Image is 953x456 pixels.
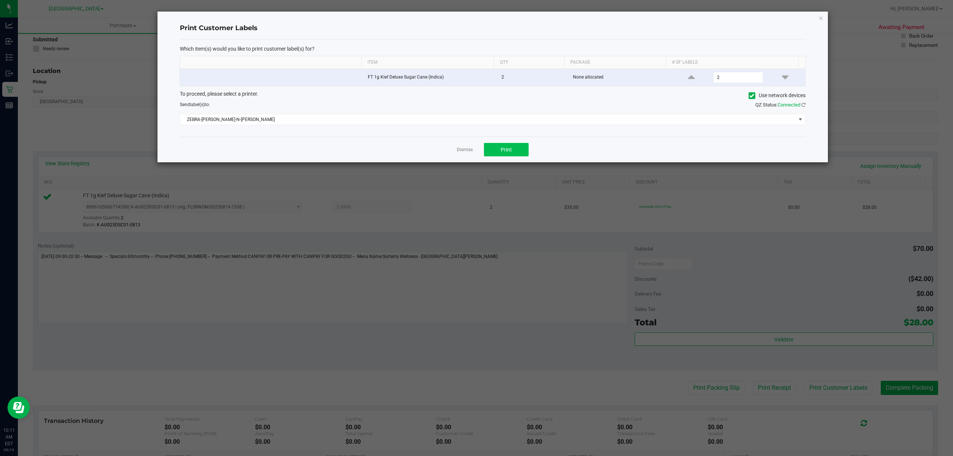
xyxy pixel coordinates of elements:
[568,69,671,86] td: None allocated
[180,23,806,33] h4: Print Customer Labels
[180,114,796,125] span: ZEBRA-[PERSON_NAME]-N-[PERSON_NAME]
[497,69,568,86] td: 2
[755,102,806,108] span: QZ Status:
[564,56,666,69] th: Package
[501,147,512,153] span: Print
[494,56,564,69] th: Qty
[749,92,806,99] label: Use network devices
[180,45,806,52] p: Which item(s) would you like to print customer label(s) for?
[7,396,30,419] iframe: Resource center
[666,56,798,69] th: # of labels
[180,102,210,107] span: Send to:
[174,90,811,101] div: To proceed, please select a printer.
[190,102,205,107] span: label(s)
[484,143,529,156] button: Print
[457,147,473,153] a: Dismiss
[778,102,800,108] span: Connected
[361,56,494,69] th: Item
[363,69,497,86] td: FT 1g Kief Deluxe Sugar Cane (Indica)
